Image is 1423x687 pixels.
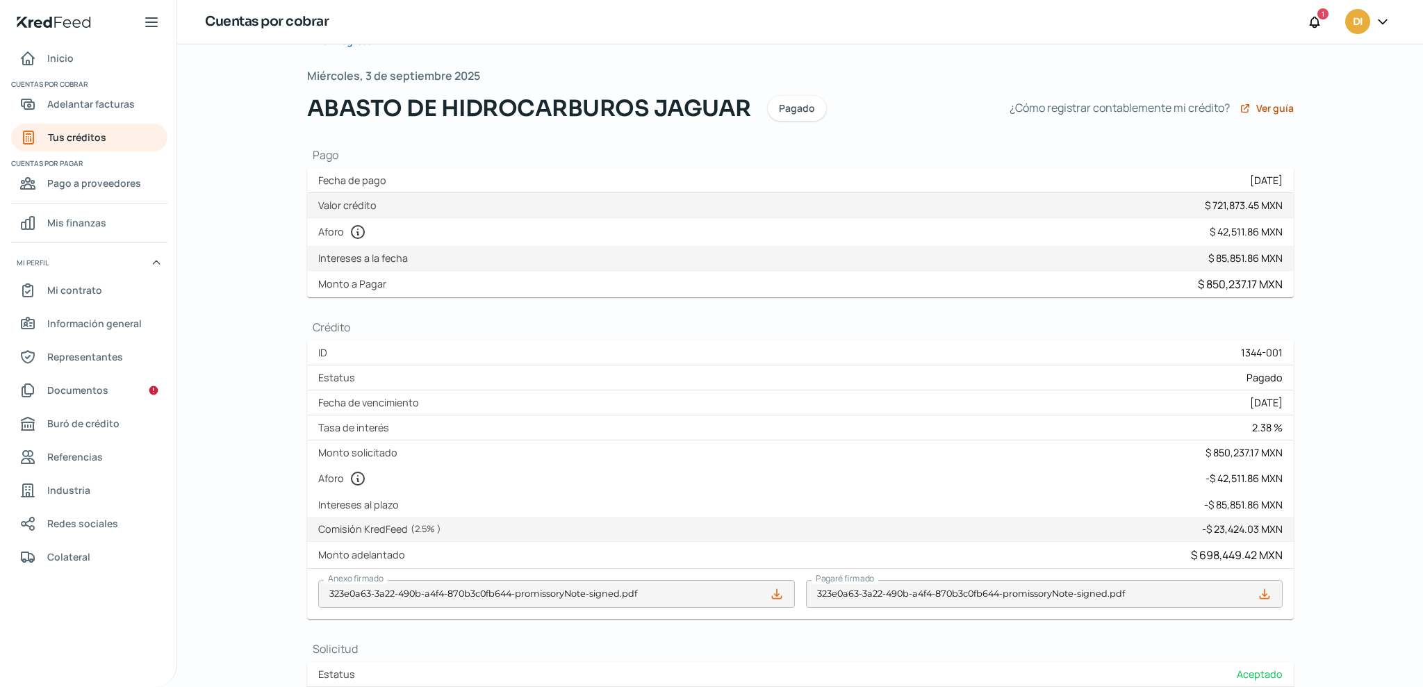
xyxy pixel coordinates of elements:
[47,515,118,532] span: Redes sociales
[1206,446,1283,459] div: $ 850,237.17 MXN
[11,209,167,237] a: Mis finanzas
[816,572,874,584] span: Pagaré firmado
[1237,668,1283,681] span: Aceptado
[318,446,403,459] label: Monto solicitado
[318,548,411,561] label: Monto adelantado
[1206,472,1283,485] div: - $ 42,511.86 MXN
[47,49,74,67] span: Inicio
[205,12,329,32] h1: Cuentas por cobrar
[307,641,1294,656] h1: Solicitud
[1208,251,1283,265] div: $ 85,851.86 MXN
[47,381,108,399] span: Documentos
[318,371,361,384] label: Estatus
[1240,103,1294,114] a: Ver guía
[11,78,165,90] span: Cuentas por cobrar
[328,572,384,584] span: Anexo firmado
[779,104,815,113] span: Pagado
[11,543,167,571] a: Colateral
[307,320,1294,335] h1: Crédito
[11,376,167,404] a: Documentos
[11,310,167,338] a: Información general
[47,315,142,332] span: Información general
[318,396,425,409] label: Fecha de vencimiento
[318,199,382,212] label: Valor crédito
[307,147,1294,163] h1: Pago
[307,92,751,125] span: ABASTO DE HIDROCARBUROS JAGUAR
[318,421,395,434] label: Tasa de interés
[11,169,167,197] a: Pago a proveedores
[11,410,167,438] a: Buró de crédito
[1353,14,1363,31] span: DI
[11,343,167,371] a: Representantes
[47,481,90,499] span: Industria
[318,668,361,681] label: Estatus
[47,281,102,299] span: Mi contrato
[318,346,333,359] label: ID
[1241,346,1283,359] div: 1344-001
[318,224,372,240] label: Aforo
[1256,104,1294,113] span: Ver guía
[318,522,447,536] label: Comisión KredFeed
[1010,98,1230,118] span: ¿Cómo registrar contablemente mi crédito?
[47,348,123,365] span: Representantes
[1191,547,1283,563] div: $ 698,449.42 MXN
[11,477,167,504] a: Industria
[47,95,135,113] span: Adelantar facturas
[411,522,441,535] span: ( 2.5 % )
[11,157,165,169] span: Cuentas por pagar
[1198,276,1283,292] div: $ 850,237.17 MXN
[11,44,167,72] a: Inicio
[1250,396,1283,409] div: [DATE]
[47,448,103,465] span: Referencias
[1252,421,1283,434] div: 2.38 %
[318,174,392,187] label: Fecha de pago
[307,66,480,86] span: Miércoles, 3 de septiembre 2025
[11,443,167,471] a: Referencias
[1322,8,1324,20] span: 1
[11,90,167,118] a: Adelantar facturas
[47,174,141,192] span: Pago a proveedores
[1210,225,1283,238] div: $ 42,511.86 MXN
[1247,371,1283,384] span: Pagado
[335,36,377,46] span: Regresar
[47,548,90,565] span: Colateral
[1250,174,1283,187] div: [DATE]
[47,214,106,231] span: Mis finanzas
[11,510,167,538] a: Redes sociales
[11,276,167,304] a: Mi contrato
[318,251,413,265] label: Intereses a la fecha
[1204,498,1283,511] div: - $ 85,851.86 MXN
[48,129,106,146] span: Tus créditos
[318,470,372,487] label: Aforo
[47,415,120,432] span: Buró de crédito
[1202,522,1283,536] div: - $ 23,424.03 MXN
[1205,199,1283,212] div: $ 721,873.45 MXN
[318,277,392,290] label: Monto a Pagar
[17,256,49,269] span: Mi perfil
[11,124,167,151] a: Tus créditos
[318,498,404,511] label: Intereses al plazo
